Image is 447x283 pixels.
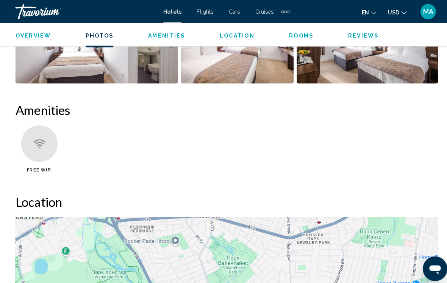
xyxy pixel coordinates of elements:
a: Cars [225,8,236,14]
button: Overview [15,32,50,39]
button: User Menu [412,3,432,19]
button: Change language [356,6,371,17]
button: Rooms [285,32,309,39]
button: Reviews [343,32,374,39]
span: USD [382,9,394,15]
h2: Location [15,191,432,206]
button: Location [216,32,251,39]
a: Hotels [161,8,179,14]
button: Amenities [146,32,182,39]
span: Rooms [285,32,309,38]
iframe: Кнопка запуска окна обмена сообщениями [417,253,441,277]
span: Overview [15,32,50,38]
span: MA [417,8,427,15]
a: Flights [194,8,210,14]
a: Travorium [15,4,153,19]
span: Photos [84,32,112,38]
button: Extra navigation items [277,5,286,17]
span: Reviews [343,32,374,38]
span: Amenities [146,32,182,38]
span: Location [216,32,251,38]
button: Change currency [382,6,401,17]
button: Photos [84,32,112,39]
span: Free WiFi [27,165,51,170]
a: Cruises [252,8,270,14]
span: en [356,9,364,15]
h2: Amenities [15,101,432,116]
